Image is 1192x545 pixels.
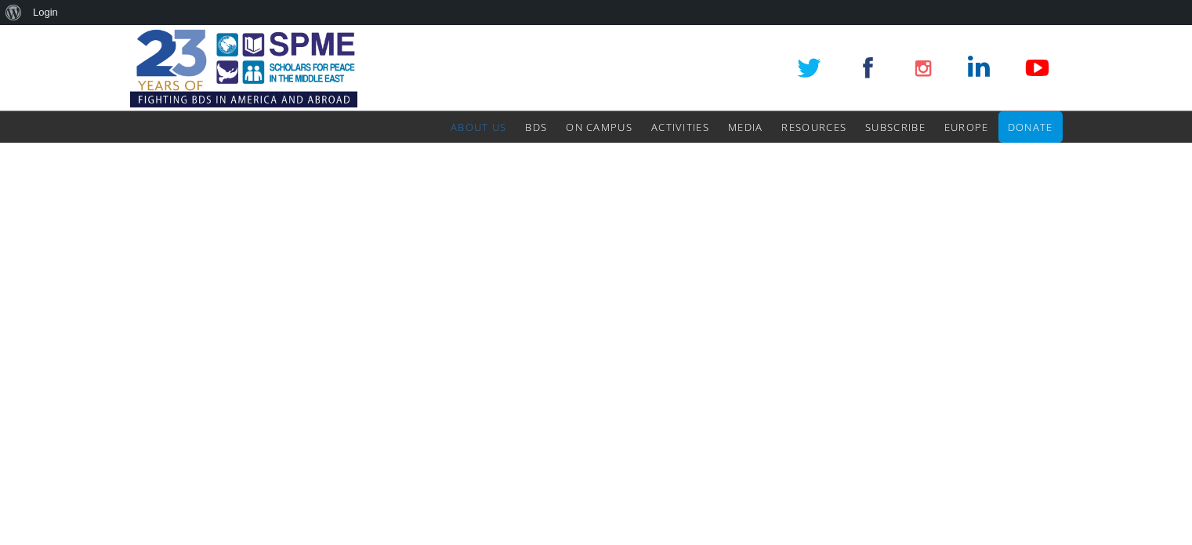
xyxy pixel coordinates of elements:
[728,120,763,134] span: Media
[944,111,989,143] a: Europe
[651,111,709,143] a: Activities
[944,120,989,134] span: Europe
[781,120,846,134] span: Resources
[865,111,926,143] a: Subscribe
[1008,111,1053,143] a: Donate
[865,120,926,134] span: Subscribe
[781,111,846,143] a: Resources
[566,120,632,134] span: On Campus
[651,120,709,134] span: Activities
[728,111,763,143] a: Media
[1008,120,1053,134] span: Donate
[566,111,632,143] a: On Campus
[525,120,547,134] span: BDS
[525,111,547,143] a: BDS
[451,120,506,134] span: About Us
[451,111,506,143] a: About Us
[130,25,357,111] img: SPME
